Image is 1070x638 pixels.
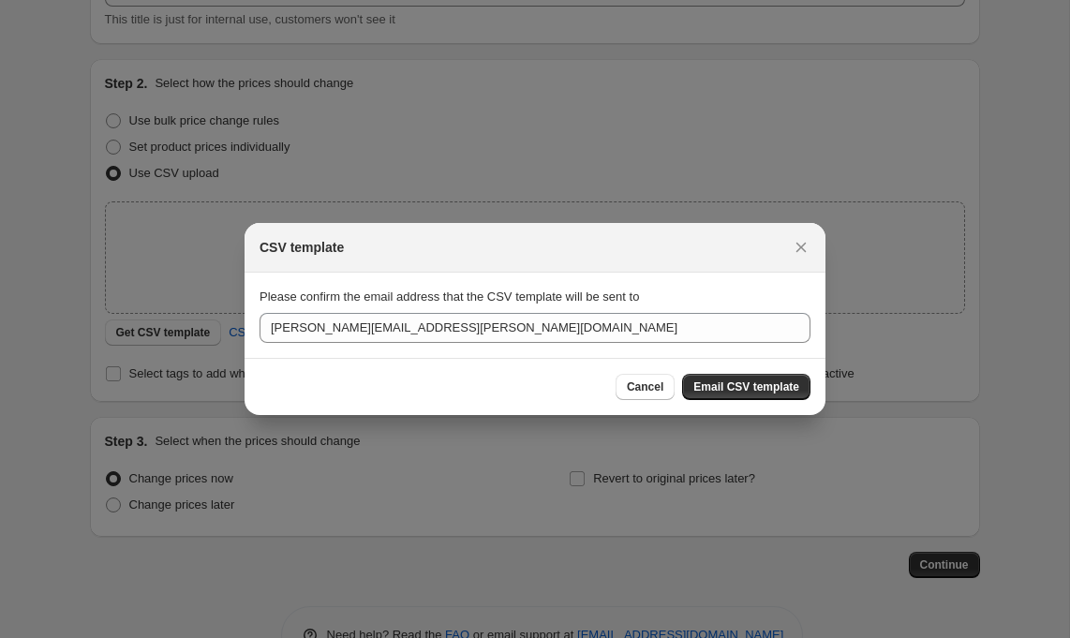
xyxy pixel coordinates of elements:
button: Cancel [616,374,675,400]
span: Email CSV template [693,379,799,394]
span: Please confirm the email address that the CSV template will be sent to [260,289,639,304]
span: Cancel [627,379,663,394]
h2: CSV template [260,238,344,257]
button: Close [788,234,814,260]
button: Email CSV template [682,374,810,400]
